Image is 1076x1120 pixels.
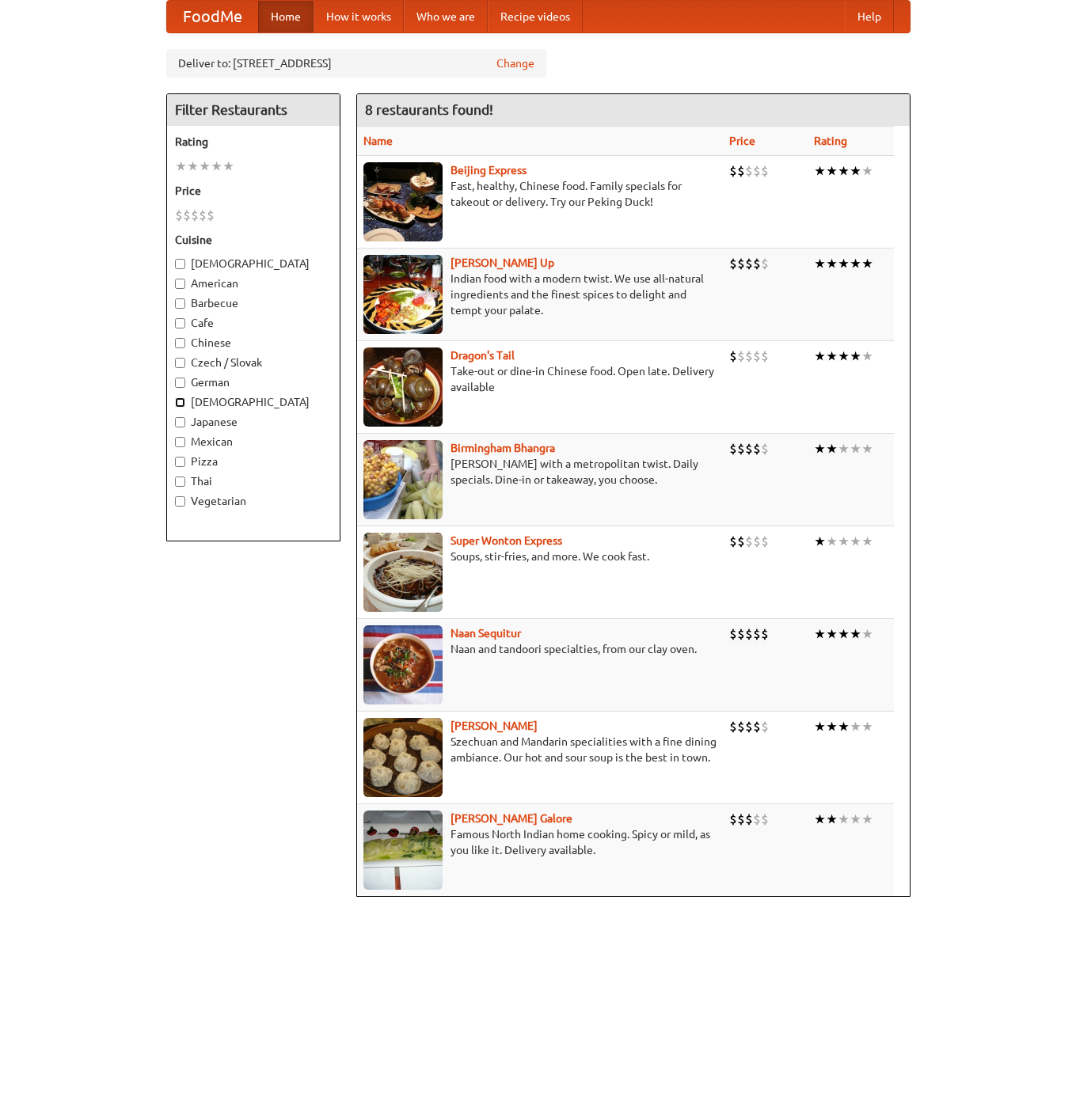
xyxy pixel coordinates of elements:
[175,397,185,408] input: [DEMOGRAPHIC_DATA]
[175,259,185,269] input: [DEMOGRAPHIC_DATA]
[745,811,753,828] li: $
[363,641,717,657] p: Naan and tandoori specialties, from our clay oven.
[753,811,761,828] li: $
[737,440,745,457] li: $
[363,533,443,612] img: superwonton.jpg
[363,255,443,334] img: curryup.jpg
[314,1,404,32] a: How it works
[363,347,443,427] img: dragon.jpg
[761,811,769,828] li: $
[838,162,850,180] li: ★
[826,718,838,735] li: ★
[737,811,745,828] li: $
[753,162,761,180] li: $
[729,811,737,828] li: $
[363,135,393,147] a: Name
[207,207,215,224] li: $
[753,440,761,457] li: $
[850,440,861,457] li: ★
[861,440,873,457] li: ★
[175,355,332,370] label: Czech / Slovak
[363,549,717,564] p: Soups, stir-fries, and more. We cook fast.
[175,338,185,348] input: Chinese
[814,811,826,828] li: ★
[175,279,185,289] input: American
[826,440,838,457] li: ★
[175,496,185,507] input: Vegetarian
[838,625,850,643] li: ★
[363,363,717,395] p: Take-out or dine-in Chinese food. Open late. Delivery available
[729,135,755,147] a: Price
[451,719,538,732] a: [PERSON_NAME]
[363,178,717,210] p: Fast, healthy, Chinese food. Family specials for takeout or delivery. Try our Peking Duck!
[175,493,332,509] label: Vegetarian
[199,207,207,224] li: $
[814,255,826,272] li: ★
[729,718,737,735] li: $
[451,534,562,547] a: Super Wonton Express
[175,417,185,427] input: Japanese
[737,625,745,643] li: $
[753,718,761,735] li: $
[363,826,717,858] p: Famous North Indian home cooking. Spicy or mild, as you like it. Delivery available.
[451,812,572,825] b: [PERSON_NAME] Galore
[729,347,737,365] li: $
[745,718,753,735] li: $
[814,440,826,457] li: ★
[222,158,234,175] li: ★
[761,347,769,365] li: $
[745,162,753,180] li: $
[175,134,332,150] h5: Rating
[175,318,185,328] input: Cafe
[761,255,769,272] li: $
[175,378,185,388] input: German
[814,135,847,147] a: Rating
[175,256,332,271] label: [DEMOGRAPHIC_DATA]
[199,158,211,175] li: ★
[183,207,191,224] li: $
[838,533,850,550] li: ★
[451,256,554,269] a: [PERSON_NAME] Up
[745,440,753,457] li: $
[729,533,737,550] li: $
[850,255,861,272] li: ★
[850,625,861,643] li: ★
[175,476,185,487] input: Thai
[814,718,826,735] li: ★
[175,207,183,224] li: $
[745,347,753,365] li: $
[363,734,717,765] p: Szechuan and Mandarin specialities with a fine dining ambiance. Our hot and sour soup is the best...
[814,347,826,365] li: ★
[753,625,761,643] li: $
[167,94,340,126] h4: Filter Restaurants
[745,533,753,550] li: $
[761,625,769,643] li: $
[363,625,443,704] img: naansequitur.jpg
[745,625,753,643] li: $
[175,374,332,390] label: German
[745,255,753,272] li: $
[850,718,861,735] li: ★
[365,102,493,117] ng-pluralize: 8 restaurants found!
[175,394,332,410] label: [DEMOGRAPHIC_DATA]
[838,811,850,828] li: ★
[814,533,826,550] li: ★
[488,1,583,32] a: Recipe videos
[861,162,873,180] li: ★
[363,718,443,797] img: shandong.jpg
[175,335,332,351] label: Chinese
[404,1,488,32] a: Who we are
[850,533,861,550] li: ★
[845,1,894,32] a: Help
[175,437,185,447] input: Mexican
[175,473,332,489] label: Thai
[451,349,515,362] b: Dragon's Tail
[729,625,737,643] li: $
[175,358,185,368] input: Czech / Slovak
[191,207,199,224] li: $
[826,255,838,272] li: ★
[861,625,873,643] li: ★
[175,315,332,331] label: Cafe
